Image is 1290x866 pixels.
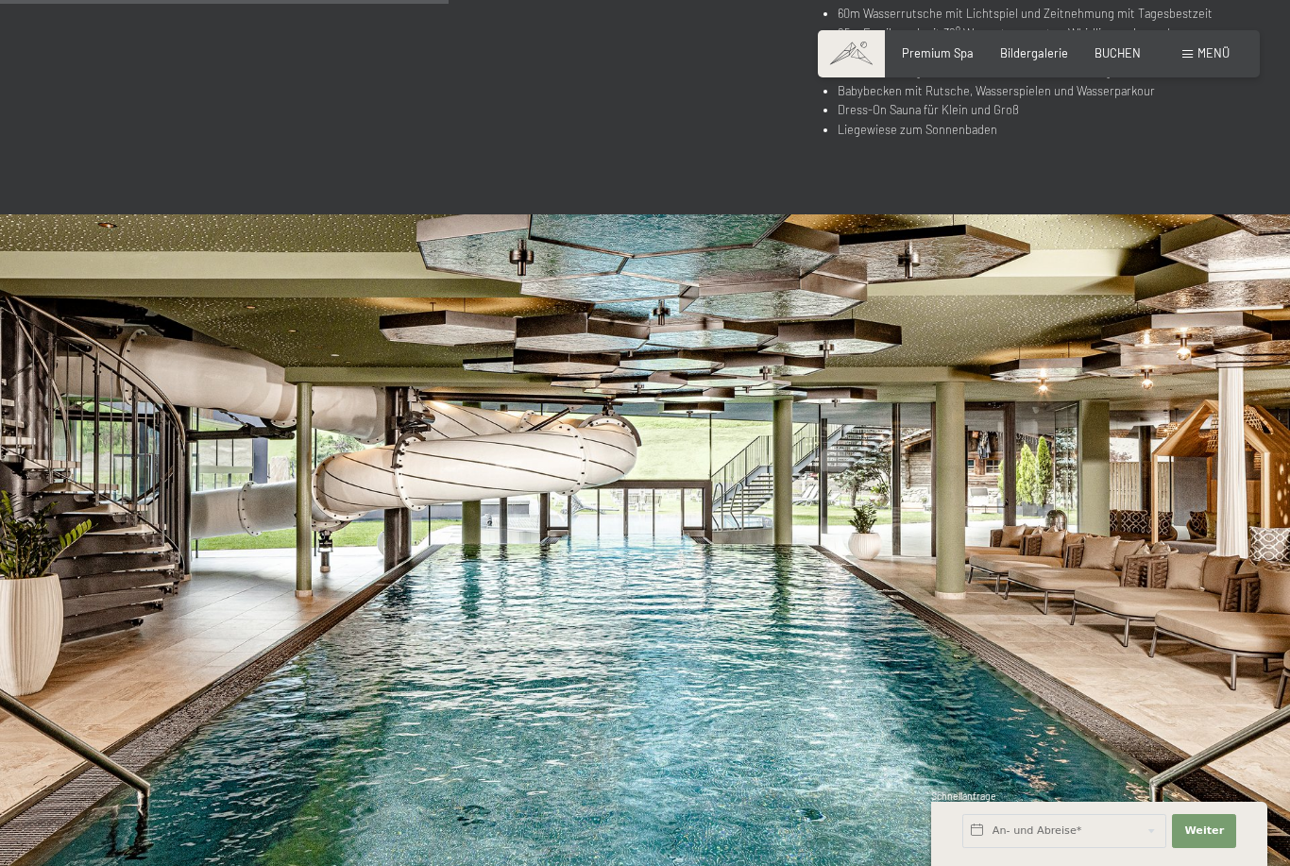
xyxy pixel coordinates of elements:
[838,100,1233,119] li: Dress-On Sauna für Klein und Groß
[838,4,1233,23] li: 60m Wasserrutsche mit Lichtspiel und Zeitnehmung mit Tagesbestzeit
[1197,45,1230,60] span: Menü
[1184,824,1224,839] span: Weiter
[931,790,996,802] span: Schnellanfrage
[838,24,1233,62] li: 25m Familypool mit 32° Wassertemperatur, Whirlliegen, In- und Outdoorbecken
[902,45,974,60] a: Premium Spa
[1000,45,1068,60] a: Bildergalerie
[1095,45,1141,60] a: BUCHEN
[838,120,1233,139] li: Liegewiese zum Sonnenbaden
[1172,814,1236,848] button: Weiter
[838,81,1233,100] li: Babybecken mit Rutsche, Wasserspielen und Wasserparkour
